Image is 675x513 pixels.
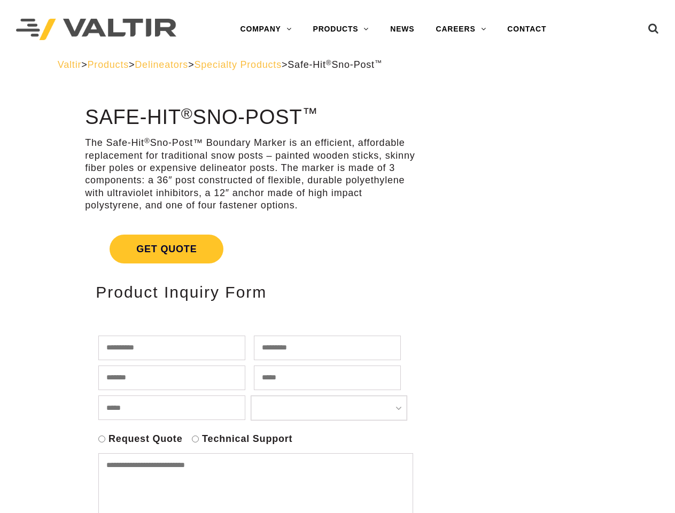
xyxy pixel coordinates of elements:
[88,59,129,70] a: Products
[85,137,421,212] p: The Safe-Hit Sno-Post™ Boundary Marker is an efficient, affordable replacement for traditional sn...
[58,59,81,70] a: Valtir
[181,105,193,122] sup: ®
[144,137,150,145] sup: ®
[288,59,382,70] span: Safe-Hit Sno-Post
[425,19,496,40] a: CAREERS
[496,19,557,40] a: CONTACT
[194,59,281,70] a: Specialty Products
[230,19,302,40] a: COMPANY
[16,19,176,41] img: Valtir
[85,106,421,129] h1: Safe-Hit Sno-Post
[58,59,618,71] div: > > > >
[202,433,292,445] label: Technical Support
[96,283,410,301] h2: Product Inquiry Form
[379,19,425,40] a: NEWS
[108,433,182,445] label: Request Quote
[302,19,380,40] a: PRODUCTS
[326,59,332,67] sup: ®
[85,222,421,276] a: Get Quote
[302,105,317,122] sup: ™
[135,59,188,70] a: Delineators
[110,235,223,263] span: Get Quote
[375,59,382,67] sup: ™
